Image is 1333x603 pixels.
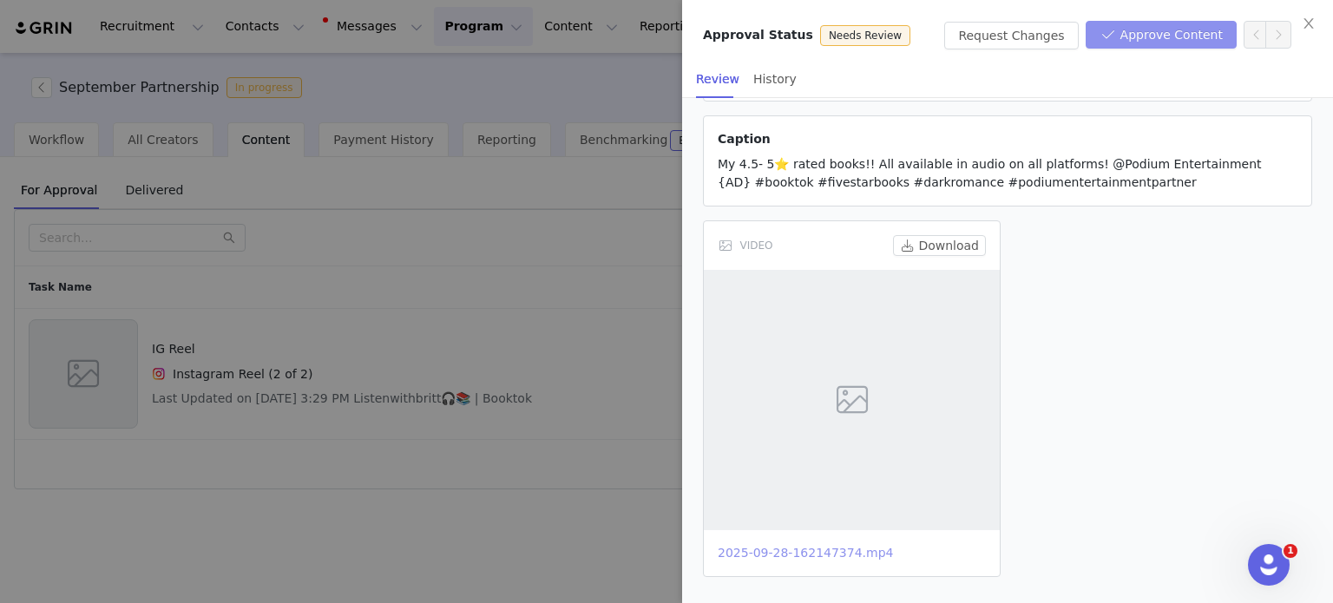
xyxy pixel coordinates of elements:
[718,546,893,560] a: 2025-09-28-162147374.mp4
[740,238,773,253] span: VIDEO
[718,157,1262,189] span: My 4.5- 5⭐️ rated books!! All available in audio on all platforms! @Podium Entertainment {AD} #bo...
[893,235,986,256] button: Download
[1284,544,1297,558] span: 1
[1248,544,1290,586] iframe: Intercom live chat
